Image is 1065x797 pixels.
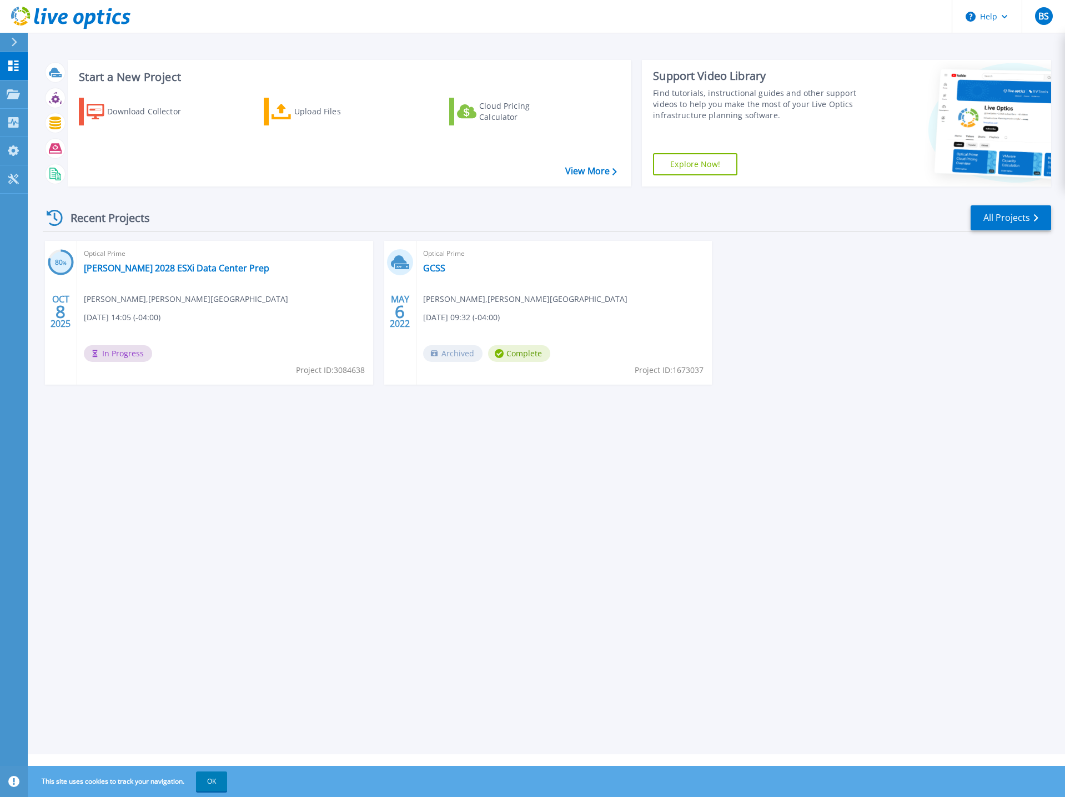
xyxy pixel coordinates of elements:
span: Project ID: 1673037 [635,364,704,376]
div: Support Video Library [653,69,862,83]
a: GCSS [423,263,445,274]
div: OCT 2025 [50,291,71,332]
span: 6 [395,307,405,316]
span: [DATE] 14:05 (-04:00) [84,311,160,324]
h3: 80 [48,256,74,269]
div: MAY 2022 [389,291,410,332]
a: Download Collector [79,98,203,125]
div: Download Collector [107,100,196,123]
a: Cloud Pricing Calculator [449,98,573,125]
span: [PERSON_NAME] , [PERSON_NAME][GEOGRAPHIC_DATA] [423,293,627,305]
span: Optical Prime [84,248,366,260]
div: Cloud Pricing Calculator [479,100,568,123]
div: Upload Files [294,100,383,123]
button: OK [196,771,227,791]
a: View More [565,166,617,176]
span: [PERSON_NAME] , [PERSON_NAME][GEOGRAPHIC_DATA] [84,293,288,305]
span: Archived [423,345,483,362]
span: 8 [56,307,66,316]
span: BS [1038,12,1049,21]
a: Explore Now! [653,153,737,175]
h3: Start a New Project [79,71,616,83]
a: All Projects [971,205,1051,230]
span: [DATE] 09:32 (-04:00) [423,311,500,324]
a: [PERSON_NAME] 2028 ESXi Data Center Prep [84,263,269,274]
span: This site uses cookies to track your navigation. [31,771,227,791]
div: Find tutorials, instructional guides and other support videos to help you make the most of your L... [653,88,862,121]
a: Upload Files [264,98,388,125]
span: Complete [488,345,550,362]
span: Project ID: 3084638 [296,364,365,376]
span: Optical Prime [423,248,706,260]
span: In Progress [84,345,152,362]
div: Recent Projects [43,204,165,231]
span: % [63,260,67,266]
